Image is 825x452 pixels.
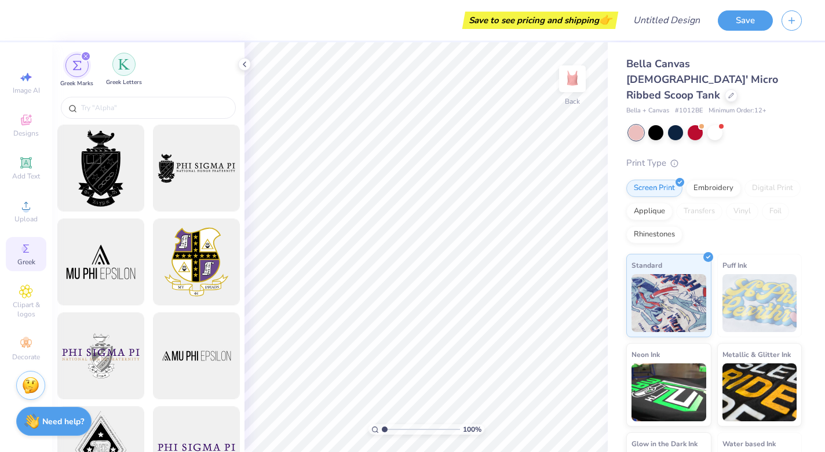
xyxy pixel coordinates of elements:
[72,61,82,70] img: Greek Marks Image
[722,274,797,332] img: Puff Ink
[686,180,741,197] div: Embroidery
[42,416,84,427] strong: Need help?
[60,54,93,88] div: filter for Greek Marks
[60,79,93,88] span: Greek Marks
[722,438,776,450] span: Water based Ink
[722,259,747,271] span: Puff Ink
[624,9,709,32] input: Untitled Design
[722,348,791,360] span: Metallic & Glitter Ink
[631,363,706,421] img: Neon Ink
[762,203,789,220] div: Foil
[106,78,142,87] span: Greek Letters
[709,106,766,116] span: Minimum Order: 12 +
[626,106,669,116] span: Bella + Canvas
[17,257,35,267] span: Greek
[13,129,39,138] span: Designs
[626,57,778,102] span: Bella Canvas [DEMOGRAPHIC_DATA]' Micro Ribbed Scoop Tank
[561,67,584,90] img: Back
[465,12,615,29] div: Save to see pricing and shipping
[626,156,802,170] div: Print Type
[12,172,40,181] span: Add Text
[626,226,682,243] div: Rhinestones
[676,203,722,220] div: Transfers
[118,59,130,70] img: Greek Letters Image
[631,438,698,450] span: Glow in the Dark Ink
[631,348,660,360] span: Neon Ink
[626,180,682,197] div: Screen Print
[12,352,40,362] span: Decorate
[631,274,706,332] img: Standard
[80,102,228,114] input: Try "Alpha"
[60,54,93,88] button: filter button
[631,259,662,271] span: Standard
[106,53,142,87] div: filter for Greek Letters
[106,54,142,88] button: filter button
[463,424,481,435] span: 100 %
[722,363,797,421] img: Metallic & Glitter Ink
[599,13,612,27] span: 👉
[718,10,773,31] button: Save
[565,96,580,107] div: Back
[14,214,38,224] span: Upload
[6,300,46,319] span: Clipart & logos
[675,106,703,116] span: # 1012BE
[726,203,758,220] div: Vinyl
[744,180,801,197] div: Digital Print
[13,86,40,95] span: Image AI
[626,203,673,220] div: Applique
